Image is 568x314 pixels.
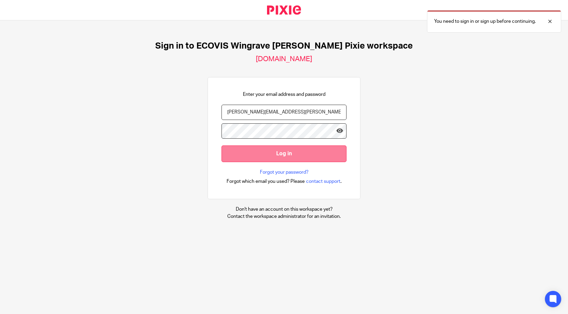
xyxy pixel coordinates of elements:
p: You need to sign in or sign up before continuing. [434,18,536,25]
div: . [227,177,342,185]
p: Contact the workspace administrator for an invitation. [227,213,341,220]
input: name@example.com [221,105,347,120]
a: Forgot your password? [260,169,308,176]
span: contact support [306,178,340,185]
span: Forgot which email you used? Please [227,178,305,185]
p: Don't have an account on this workspace yet? [227,206,341,213]
h1: Sign in to ECOVIS Wingrave [PERSON_NAME] Pixie workspace [155,41,413,51]
p: Enter your email address and password [243,91,325,98]
h2: [DOMAIN_NAME] [256,55,312,64]
input: Log in [221,145,347,162]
